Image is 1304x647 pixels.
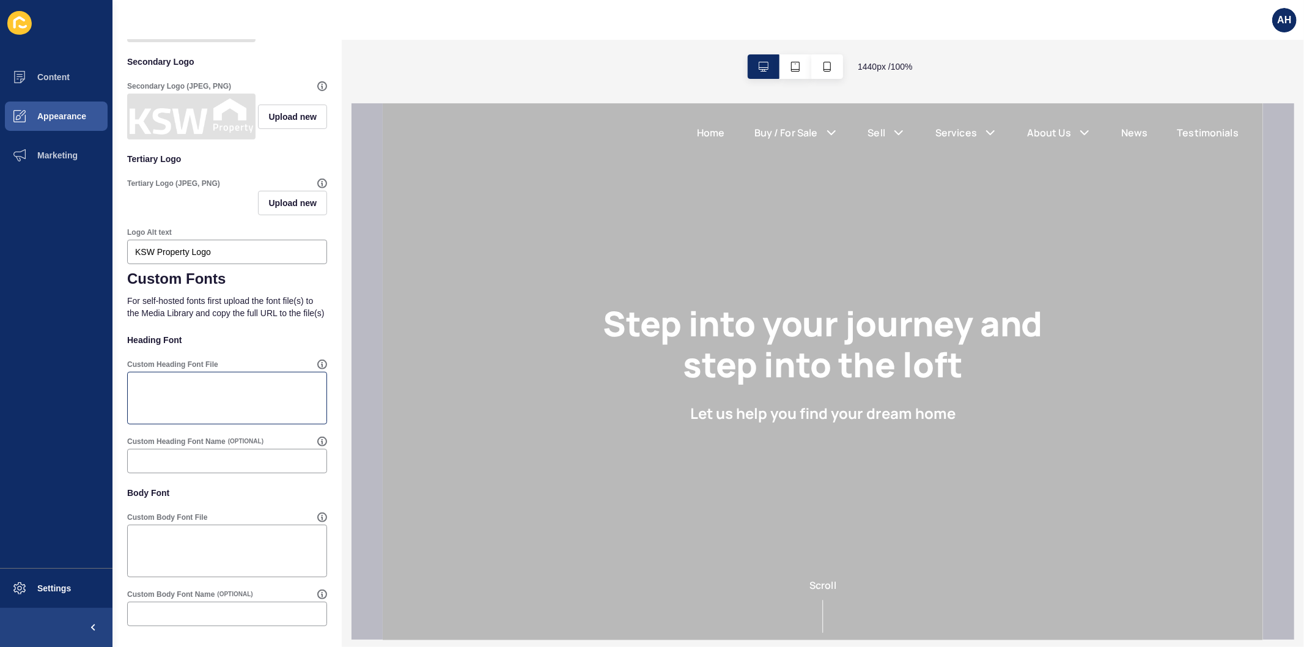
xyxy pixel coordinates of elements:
[268,197,317,209] span: Upload new
[130,96,253,137] img: 290d8e47dde823a012e6ecbdba4fb537.png
[795,22,856,37] a: Testimonials
[314,22,342,37] a: Home
[553,22,594,37] a: Services
[127,437,226,446] label: Custom Heading Font Name
[258,105,327,129] button: Upload new
[644,22,688,37] a: About Us
[308,301,573,319] h2: Let us help you find your dream home
[127,360,218,369] label: Custom Heading Font File
[1277,14,1291,26] span: AH
[228,437,263,446] span: (OPTIONAL)
[127,227,172,237] label: Logo Alt text
[485,22,503,37] a: Sell
[5,475,875,530] div: Scroll
[127,590,215,599] label: Custom Body Font Name
[372,22,435,37] a: Buy / For Sale
[127,48,327,75] p: Secondary Logo
[127,512,207,522] label: Custom Body Font File
[127,287,327,327] p: For self-hosted fonts first upload the font file(s) to the Media Library and copy the full URL to...
[127,270,327,287] h1: Custom Fonts
[127,479,327,506] p: Body Font
[217,590,252,599] span: (OPTIONAL)
[258,191,327,215] button: Upload new
[127,327,327,353] p: Heading Font
[858,61,913,73] span: 1440 px / 100 %
[127,81,231,91] label: Secondary Logo (JPEG, PNG)
[268,111,317,123] span: Upload new
[739,22,765,37] a: News
[127,146,327,172] p: Tertiary Logo
[127,179,220,188] label: Tertiary Logo (JPEG, PNG)
[185,199,695,281] h1: Step into your journey and step into the loft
